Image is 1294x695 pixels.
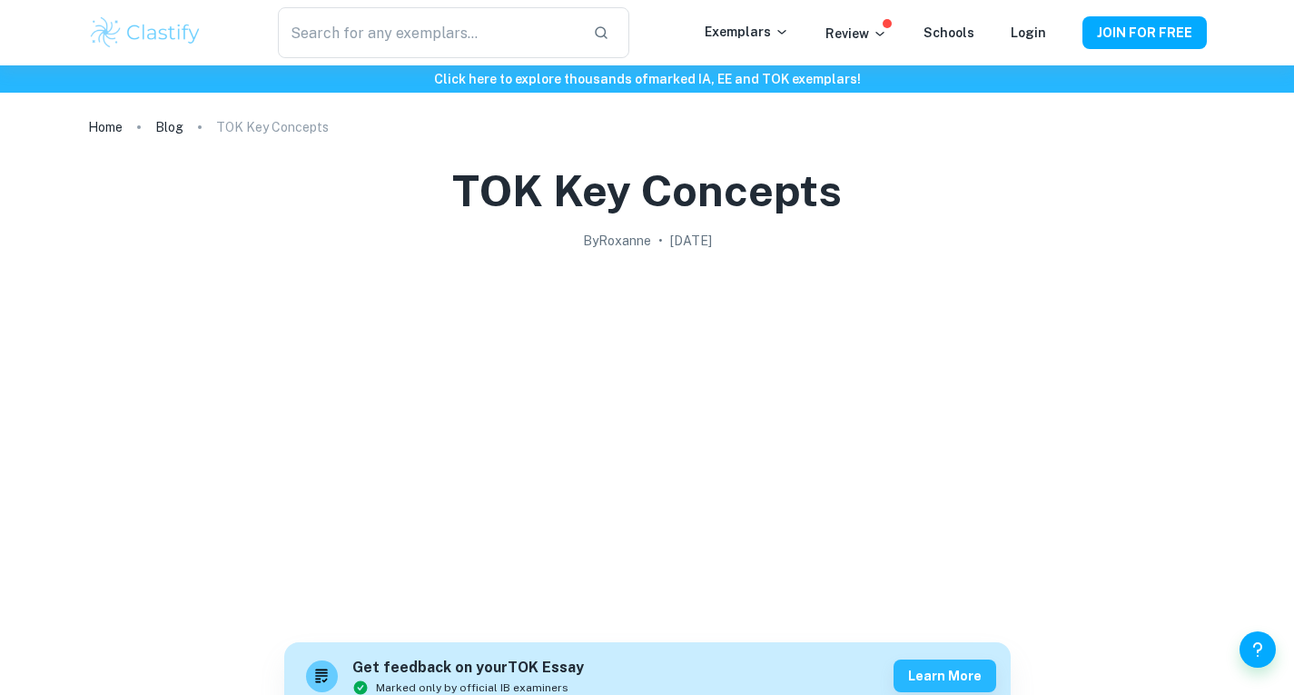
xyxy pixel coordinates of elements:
button: JOIN FOR FREE [1082,16,1207,49]
p: • [658,231,663,251]
button: Help and Feedback [1240,631,1276,668]
a: Home [88,114,123,140]
img: Clastify logo [88,15,203,51]
input: Search for any exemplars... [278,7,578,58]
img: TOK Key Concepts cover image [284,258,1011,621]
a: Login [1011,25,1046,40]
a: Blog [155,114,183,140]
h1: TOK Key Concepts [452,162,842,220]
a: Schools [924,25,974,40]
h6: Click here to explore thousands of marked IA, EE and TOK exemplars ! [4,69,1290,89]
button: Learn more [894,660,996,692]
h2: [DATE] [670,231,712,251]
p: Review [825,24,887,44]
p: TOK Key Concepts [216,117,329,137]
h2: By Roxanne [583,231,651,251]
p: Exemplars [705,22,789,42]
h6: Get feedback on your TOK Essay [352,657,584,680]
